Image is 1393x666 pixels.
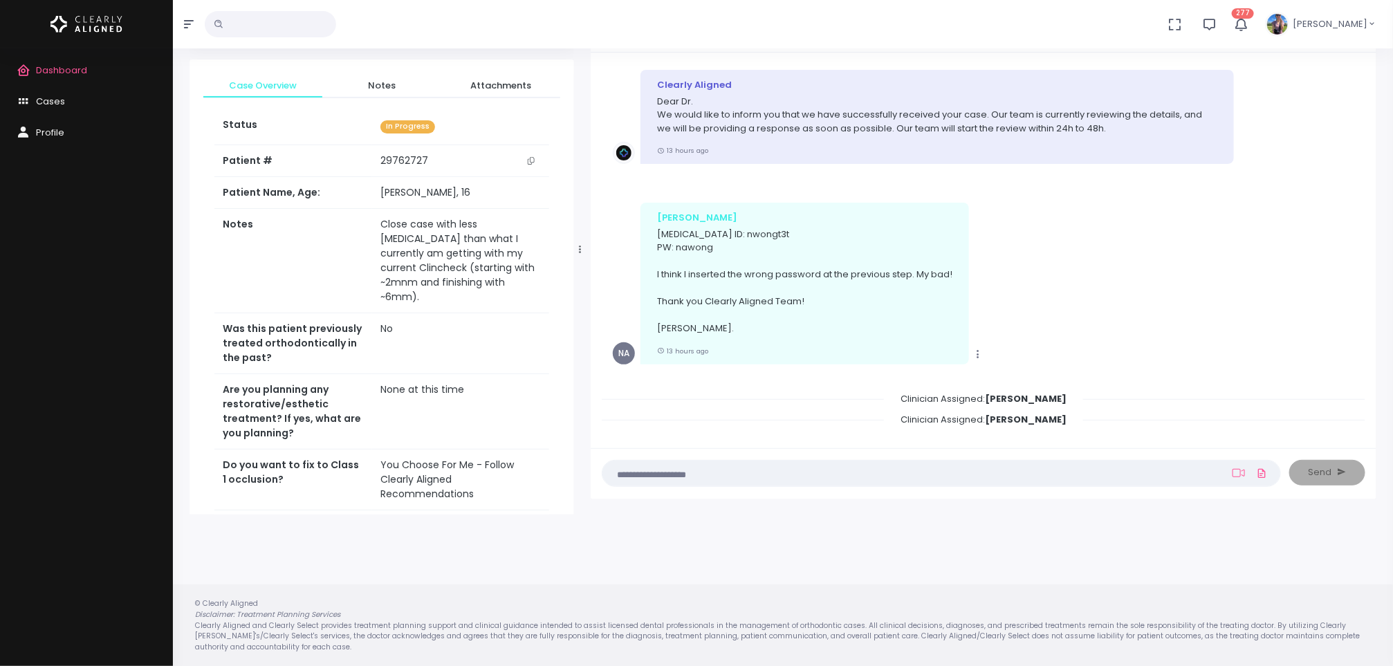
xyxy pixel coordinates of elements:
td: None at this time [372,374,549,450]
img: Logo Horizontal [50,10,122,39]
td: You Choose For Me - Follow Clearly Aligned Recommendations [372,510,549,571]
th: Notes [214,209,372,313]
span: In Progress [380,120,435,133]
b: [PERSON_NAME] [985,413,1067,426]
p: Dear Dr. We would like to inform you that we have successfully received your case. Our team is cu... [657,95,1217,136]
th: If selected to fix to Class 1, How do you prefer to treat it? [214,510,372,571]
div: scrollable content [602,64,1365,434]
td: 29762727 [372,145,549,177]
div: [PERSON_NAME] [657,211,952,225]
a: Add Files [1253,461,1270,485]
em: Disclaimer: Treatment Planning Services [195,609,340,620]
span: Notes [333,79,430,93]
th: Patient Name, Age: [214,177,372,209]
td: You Choose For Me - Follow Clearly Aligned Recommendations [372,450,549,510]
span: Clinician Assigned: [884,409,1083,430]
span: 277 [1232,8,1254,19]
th: Do you want to fix to Class 1 occlusion? [214,450,372,510]
span: Cases [36,95,65,108]
td: Close case with less [MEDICAL_DATA] than what I currently am getting with my current Clincheck (s... [372,209,549,313]
span: Case Overview [214,79,311,93]
td: [PERSON_NAME], 16 [372,177,549,209]
td: No [372,313,549,374]
span: Dashboard [36,64,87,77]
small: 13 hours ago [657,146,708,155]
b: [PERSON_NAME] [985,392,1067,405]
th: Patient # [214,145,372,177]
div: Clearly Aligned [657,78,1217,92]
a: Add Loom Video [1230,468,1248,479]
span: Profile [36,126,64,139]
span: Attachments [452,79,549,93]
span: NA [613,342,635,364]
div: © Clearly Aligned Clearly Aligned and Clearly Select provides treatment planning support and clin... [181,598,1385,652]
span: Clinician Assigned: [884,388,1083,409]
span: [PERSON_NAME] [1293,17,1367,31]
p: [MEDICAL_DATA] ID: nwongt3t PW: nawong I think I inserted the wrong password at the previous step... [657,228,952,335]
img: Header Avatar [1265,12,1290,37]
th: Was this patient previously treated orthodontically in the past? [214,313,372,374]
th: Status [214,109,372,145]
small: 13 hours ago [657,346,708,355]
th: Are you planning any restorative/esthetic treatment? If yes, what are you planning? [214,374,372,450]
